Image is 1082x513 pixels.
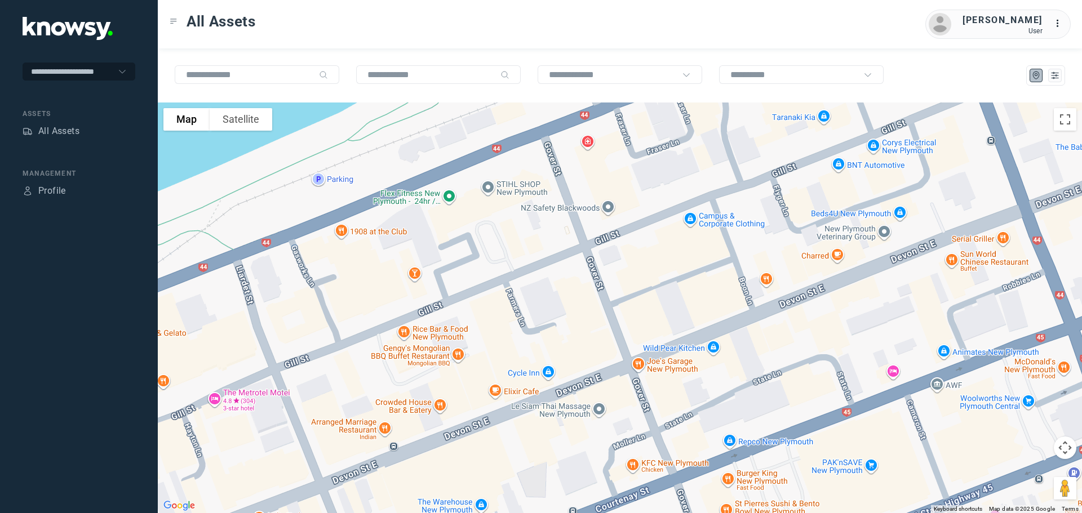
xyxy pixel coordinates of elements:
[38,184,66,198] div: Profile
[934,505,982,513] button: Keyboard shortcuts
[500,70,509,79] div: Search
[963,14,1043,27] div: [PERSON_NAME]
[187,11,256,32] span: All Assets
[989,506,1055,512] span: Map data ©2025 Google
[170,17,178,25] div: Toggle Menu
[1054,436,1076,459] button: Map camera controls
[929,13,951,35] img: avatar.png
[1050,70,1060,81] div: List
[210,108,272,131] button: Show satellite imagery
[23,168,135,179] div: Management
[23,186,33,196] div: Profile
[1054,17,1067,30] div: :
[1054,19,1066,28] tspan: ...
[1062,506,1079,512] a: Terms (opens in new tab)
[23,124,79,138] a: AssetsAll Assets
[161,498,198,513] a: Open this area in Google Maps (opens a new window)
[1054,108,1076,131] button: Toggle fullscreen view
[23,184,66,198] a: ProfileProfile
[163,108,210,131] button: Show street map
[23,17,113,40] img: Application Logo
[963,27,1043,35] div: User
[23,126,33,136] div: Assets
[1031,70,1041,81] div: Map
[23,109,135,119] div: Assets
[161,498,198,513] img: Google
[1054,17,1067,32] div: :
[38,124,79,138] div: All Assets
[1054,477,1076,499] button: Drag Pegman onto the map to open Street View
[319,70,328,79] div: Search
